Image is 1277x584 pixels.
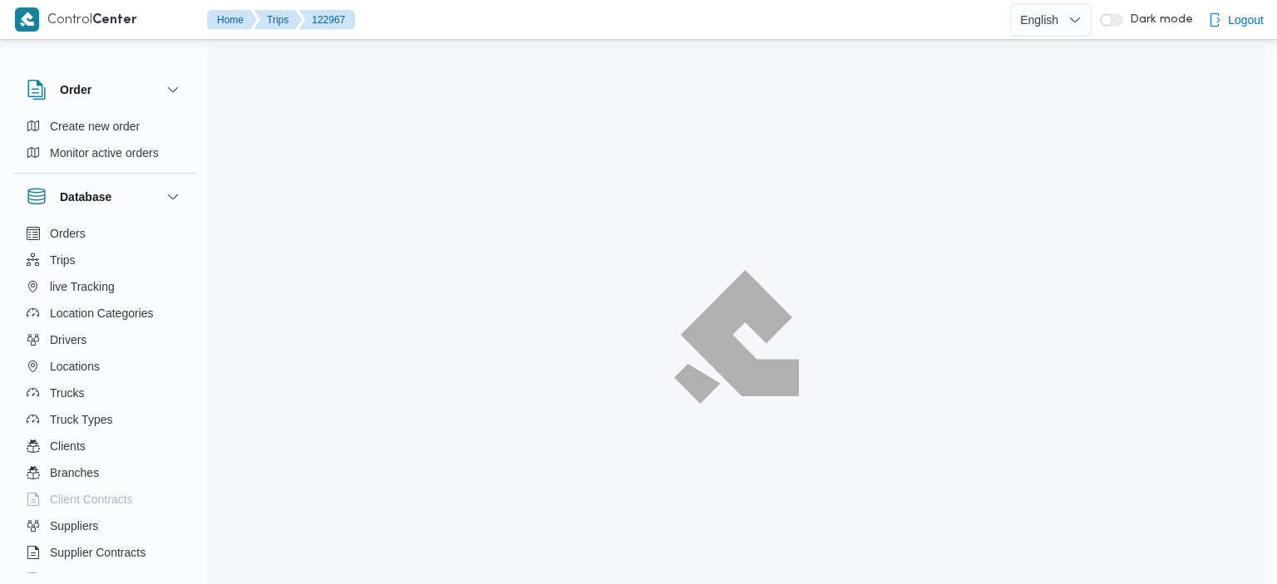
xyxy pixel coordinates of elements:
span: Trucks [50,383,84,403]
span: Truck Types [50,410,112,429]
span: Create new order [50,116,140,136]
h3: Order [60,80,91,100]
button: Trips [254,10,302,30]
button: Location Categories [20,300,190,326]
span: Suppliers [50,516,98,536]
button: Database [27,187,183,207]
button: Truck Types [20,406,190,433]
span: Monitor active orders [50,143,159,163]
span: Drivers [50,330,86,350]
button: Monitor active orders [20,140,190,166]
div: Database [13,220,196,580]
span: live Tracking [50,277,115,297]
button: Client Contracts [20,486,190,513]
button: Orders [20,220,190,247]
button: Branches [20,459,190,486]
span: Locations [50,356,100,376]
span: Dark mode [1123,13,1193,27]
h3: Database [60,187,111,207]
span: Orders [50,223,86,243]
button: Order [27,80,183,100]
button: Trips [20,247,190,273]
button: Locations [20,353,190,380]
b: Center [92,14,137,27]
button: Home [207,10,257,30]
button: Supplier Contracts [20,539,190,566]
img: X8yXhbKr1z7QwAAAABJRU5ErkJggg== [15,7,39,32]
button: Clients [20,433,190,459]
button: Suppliers [20,513,190,539]
span: Logout [1228,10,1264,30]
span: Clients [50,436,86,456]
span: Trips [50,250,76,270]
img: ILLA Logo [683,280,790,393]
div: Order [13,113,196,173]
button: Drivers [20,326,190,353]
button: Trucks [20,380,190,406]
button: Logout [1201,3,1270,37]
span: Branches [50,463,99,483]
button: 122967 [298,10,355,30]
span: Location Categories [50,303,154,323]
span: Supplier Contracts [50,542,145,562]
button: live Tracking [20,273,190,300]
button: Create new order [20,113,190,140]
span: Client Contracts [50,489,133,509]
